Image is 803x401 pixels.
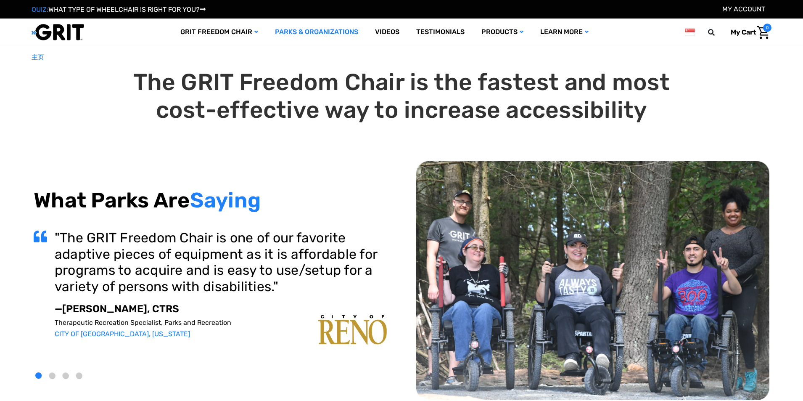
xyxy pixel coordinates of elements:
[731,28,756,36] span: My Cart
[416,161,769,401] img: top-carousel.png
[34,188,387,213] h2: What Parks Are
[408,19,473,46] a: Testimonials
[55,319,387,327] p: Therapeutic Recreation Specialist, Parks and Recreation
[724,24,771,41] a: Cart with 0 items
[712,24,724,41] input: Search
[55,230,387,295] h3: "The GRIT Freedom Chair is one of our favorite adaptive pieces of equipment as it is affordable f...
[190,188,261,213] span: Saying
[367,19,408,46] a: Videos
[32,53,44,62] a: 主页
[34,69,769,124] h1: The GRIT Freedom Chair is the fastest and most cost-effective way to increase accessibility
[318,315,387,345] img: carousel-img1.png
[55,330,387,338] p: CITY OF [GEOGRAPHIC_DATA], [US_STATE]
[532,19,597,46] a: Learn More
[63,373,69,379] button: 3 of 4
[267,19,367,46] a: Parks & Organizations
[32,53,771,62] nav: Breadcrumb
[49,373,55,379] button: 2 of 4
[76,373,82,379] button: 4 of 4
[36,373,42,379] button: 1 of 4
[685,27,695,37] img: sg.png
[473,19,532,46] a: Products
[32,24,84,41] img: GRIT All-Terrain Wheelchair and Mobility Equipment
[763,24,771,32] span: 0
[757,26,769,39] img: Cart
[32,53,44,61] span: 主页
[172,19,267,46] a: GRIT Freedom Chair
[32,5,206,13] a: QUIZ:WHAT TYPE OF WHEELCHAIR IS RIGHT FOR YOU?
[55,303,387,315] p: —[PERSON_NAME], CTRS
[722,5,765,13] a: Account
[32,5,48,13] span: QUIZ:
